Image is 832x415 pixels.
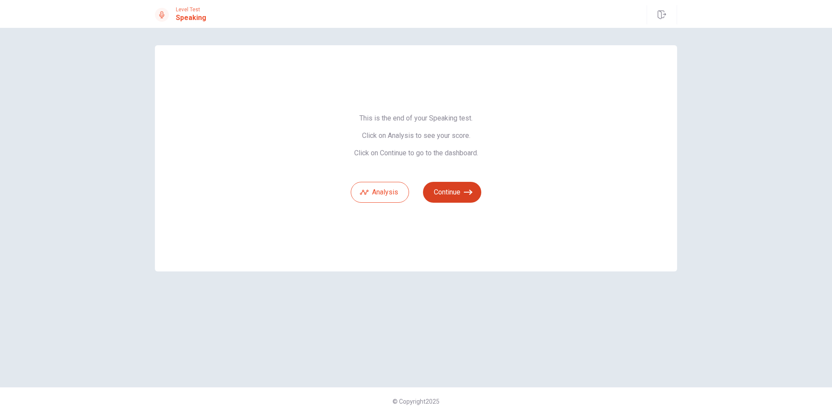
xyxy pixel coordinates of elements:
[176,7,206,13] span: Level Test
[393,398,439,405] span: © Copyright 2025
[176,13,206,23] h1: Speaking
[351,114,481,157] span: This is the end of your Speaking test. Click on Analysis to see your score. Click on Continue to ...
[423,182,481,203] button: Continue
[351,182,409,203] button: Analysis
